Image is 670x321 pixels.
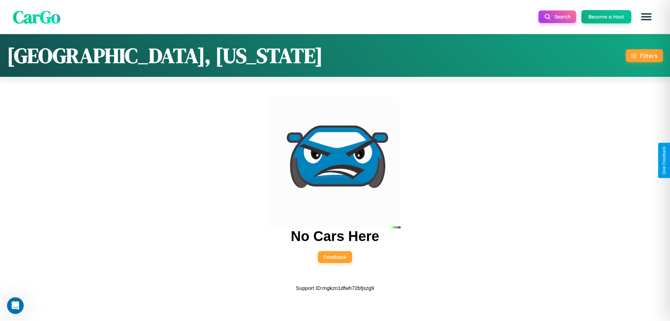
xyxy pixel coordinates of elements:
iframe: Intercom live chat [7,297,24,314]
span: CarGo [13,5,60,29]
button: Open menu [636,7,656,27]
div: Give Feedback [662,146,667,175]
img: car [269,97,401,228]
div: Filters [640,52,657,59]
button: Feedback [318,251,352,263]
button: Filters [626,49,663,62]
h2: No Cars Here [291,228,379,244]
p: Support ID: mgkzn1dfwh72bfjszg9 [296,283,374,293]
span: Search [554,14,571,20]
button: Become a Host [581,10,631,23]
button: Search [538,10,576,23]
h1: [GEOGRAPHIC_DATA], [US_STATE] [7,41,323,70]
